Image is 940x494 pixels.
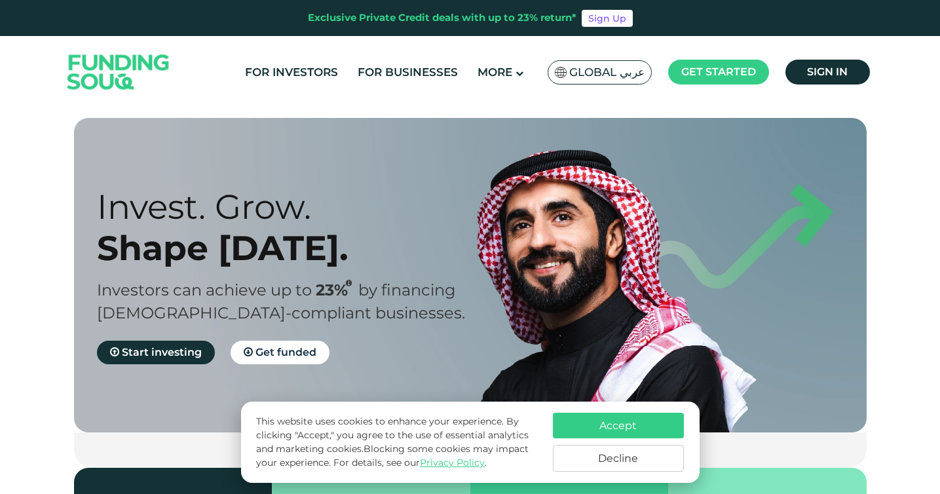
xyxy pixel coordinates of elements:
span: Global عربي [569,65,645,80]
img: SA Flag [555,67,567,78]
button: Decline [553,445,684,472]
a: Start investing [97,341,215,364]
button: Accept [553,413,684,438]
a: For Investors [242,62,341,83]
a: Sign in [785,60,870,85]
div: Shape [DATE]. [97,227,493,269]
span: Start investing [122,346,202,358]
div: Invest. Grow. [97,186,493,227]
span: 23% [316,280,358,299]
img: Logo [54,39,183,105]
span: Sign in [807,66,848,78]
span: Blocking some cookies may impact your experience. [256,443,529,468]
span: Get started [681,66,756,78]
span: Investors can achieve up to [97,280,312,299]
p: This website uses cookies to enhance your experience. By clicking "Accept," you agree to the use ... [256,415,539,470]
i: 23% IRR (expected) ~ 15% Net yield (expected) [346,280,352,287]
a: For Businesses [354,62,461,83]
span: Get funded [255,346,316,358]
span: For details, see our . [333,457,487,468]
a: Sign Up [582,10,633,27]
span: More [478,66,512,79]
a: Privacy Policy [420,457,485,468]
a: Get funded [231,341,329,364]
div: Exclusive Private Credit deals with up to 23% return* [308,10,576,26]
